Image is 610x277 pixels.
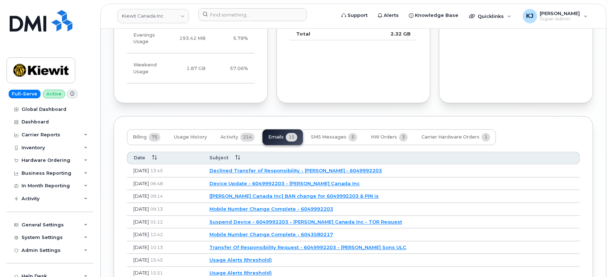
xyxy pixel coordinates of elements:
div: Quicklinks [464,9,516,23]
iframe: Messenger Launcher [579,246,605,272]
span: 06:48 [150,181,163,187]
span: [DATE] [133,181,149,187]
div: Kobe Justice [518,9,593,23]
span: KJ [526,12,534,20]
span: [DATE] [133,206,149,212]
span: [DATE] [133,257,149,263]
a: Knowledge Base [404,8,463,23]
span: Knowledge Base [415,12,458,19]
span: [PERSON_NAME] [540,10,580,16]
tr: Weekdays from 6:00pm to 8:00am [127,24,255,54]
span: [DATE] [133,168,149,174]
a: Support [336,8,373,23]
span: SMS Messages [311,135,346,140]
span: [DATE] [133,193,149,199]
a: [[PERSON_NAME] Canada Inc] BAN change for 6049992203 & PIN is [209,193,379,199]
a: Device Update - 6049992203 - [PERSON_NAME] Canada Inc [209,181,360,187]
span: 5 [349,133,357,142]
a: Mobile Number Change Complete - 6043580217 [209,232,333,238]
span: Quicklinks [478,13,504,19]
td: 1.87 GB [172,53,212,84]
span: 3 [399,133,408,142]
td: 2.32 GB [361,27,417,41]
span: Super Admin [540,16,580,22]
span: [DATE] [133,270,149,276]
span: 75 [149,133,160,142]
span: 09:14 [150,194,163,199]
td: Evenings Usage [127,24,172,54]
span: 214 [240,133,255,142]
span: 12:42 [150,232,163,238]
a: Alerts [373,8,404,23]
a: Mobile Number Change Complete - 6049992203 [209,206,333,212]
span: Activity [221,135,238,140]
a: Transfer Of Responsibility Request - 6049992203 - [PERSON_NAME] Sons ULC [209,245,407,250]
span: 13:45 [150,168,163,174]
span: [DATE] [133,232,149,238]
a: Usage Alerts (threshold) [209,257,272,263]
span: 10:13 [150,245,163,250]
span: HW Orders [371,135,397,140]
a: Usage Alerts (threshold) [209,270,272,276]
span: [DATE] [133,245,149,250]
a: Kiewit Canada Inc [117,9,189,23]
span: [DATE] [133,219,149,225]
td: 57.06% [212,53,255,84]
span: Date [134,155,145,161]
td: Total [290,27,361,41]
td: 193.42 MB [172,24,212,54]
td: Weekend Usage [127,53,172,84]
a: Suspend Device - 6049992203 - [PERSON_NAME] Canada Inc - TOR Request [209,219,402,225]
span: 09:13 [150,207,163,212]
span: 01:12 [150,220,163,225]
span: 1 [482,133,490,142]
td: 5.78% [212,24,255,54]
tr: Friday from 6:00pm to Monday 8:00am [127,53,255,84]
a: Declined Transfer of Responsibility - [PERSON_NAME] - 6049992203 [209,168,382,174]
span: Support [347,12,368,19]
span: Carrier Hardware Orders [421,135,479,140]
span: Alerts [384,12,399,19]
span: 15:45 [150,258,163,263]
input: Find something... [198,8,307,21]
span: Subject [209,155,228,161]
span: 15:51 [150,271,163,276]
span: Billing [133,135,147,140]
span: Usage History [174,135,207,140]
